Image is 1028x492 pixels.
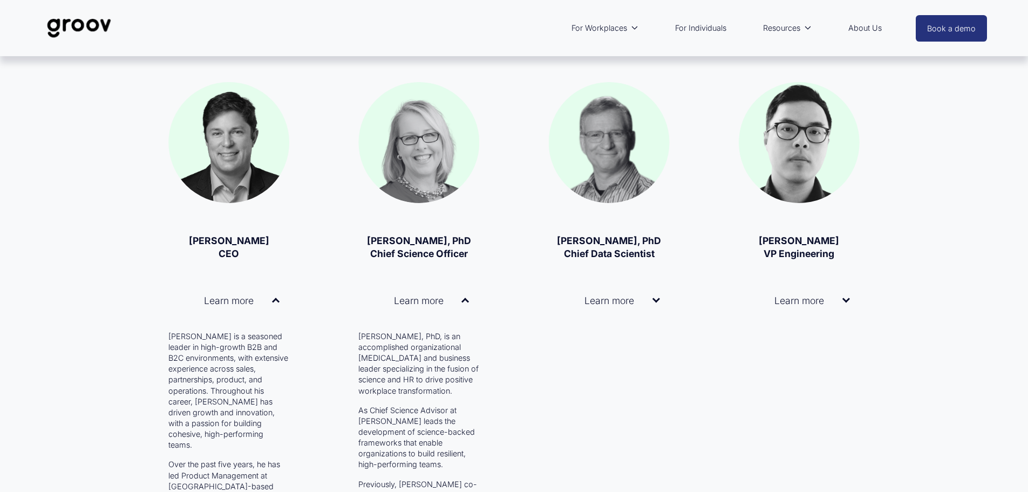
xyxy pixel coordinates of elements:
[571,21,627,35] span: For Workplaces
[358,279,479,322] button: Learn more
[358,405,479,470] p: As Chief Science Advisor at [PERSON_NAME] leads the development of science-backed frameworks that...
[168,279,289,322] button: Learn more
[368,295,461,306] span: Learn more
[843,16,887,41] a: About Us
[178,295,272,306] span: Learn more
[41,10,117,46] img: Groov | Unlock Human Potential at Work and in Life
[566,16,644,41] a: folder dropdown
[549,279,670,322] button: Learn more
[168,331,289,451] p: [PERSON_NAME] is a seasoned leader in high-growth B2B and B2C environments, with extensive experi...
[748,295,842,306] span: Learn more
[189,235,269,260] strong: [PERSON_NAME] CEO
[367,235,471,260] strong: [PERSON_NAME], PhD Chief Science Officer
[916,15,987,42] a: Book a demo
[758,16,818,41] a: folder dropdown
[670,16,732,41] a: For Individuals
[557,235,661,260] strong: [PERSON_NAME], PhD Chief Data Scientist
[759,235,839,260] strong: [PERSON_NAME] VP Engineering
[358,331,479,396] p: [PERSON_NAME], PhD, is an accomplished organizational [MEDICAL_DATA] and business leader speciali...
[763,21,800,35] span: Resources
[559,295,652,306] span: Learn more
[739,279,860,322] button: Learn more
